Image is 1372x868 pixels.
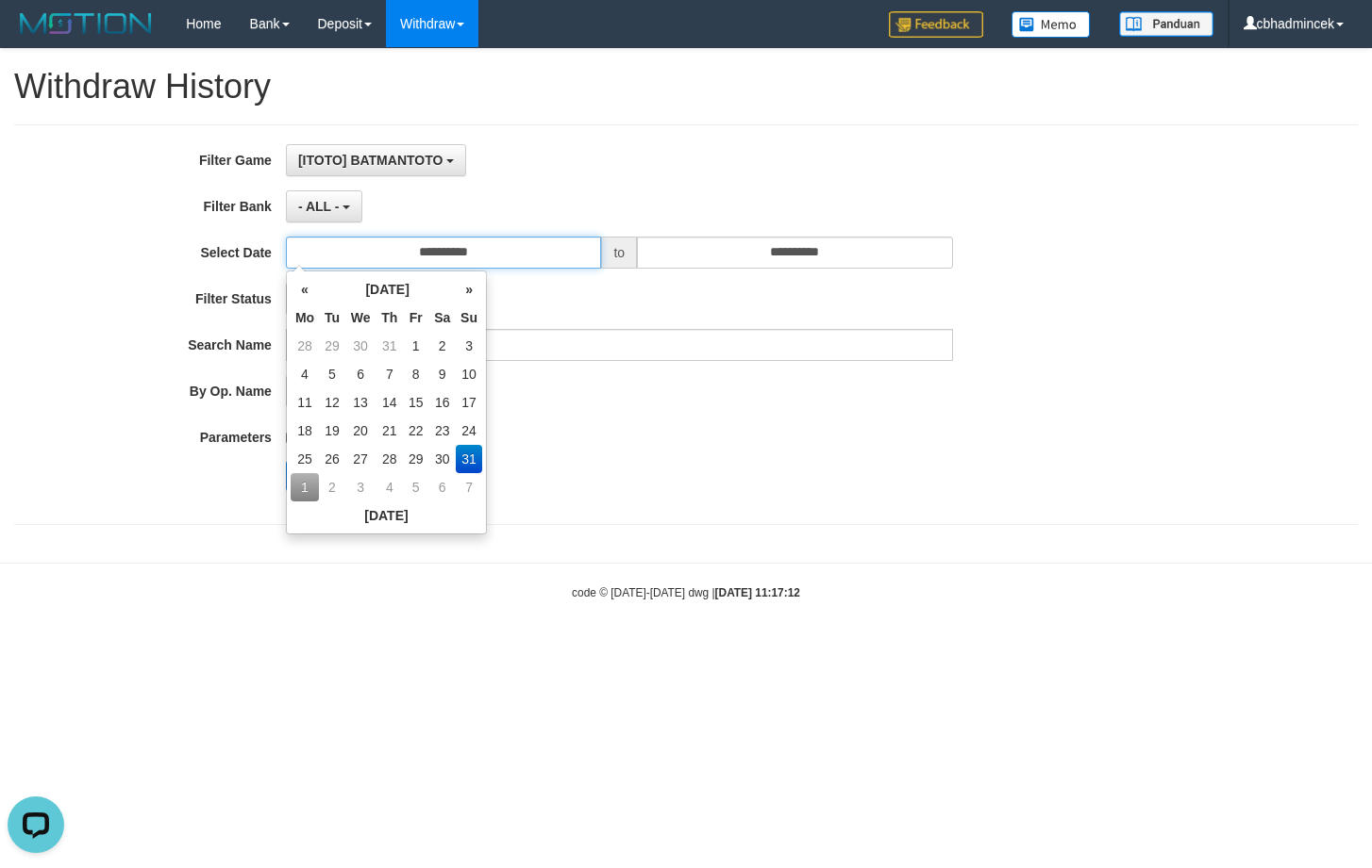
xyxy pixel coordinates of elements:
[403,360,428,388] td: 8
[298,153,443,168] span: [ITOTO] BATMANTOTO
[403,388,428,417] td: 15
[319,473,345,501] td: 2
[345,445,376,473] td: 27
[376,417,403,445] td: 21
[319,445,345,473] td: 26
[298,199,340,214] span: - ALL -
[456,388,482,417] td: 17
[376,388,403,417] td: 14
[291,473,319,501] td: 1
[456,332,482,360] td: 3
[456,303,482,332] th: Su
[319,417,345,445] td: 19
[291,388,319,417] td: 11
[376,473,403,501] td: 4
[428,473,456,501] td: 6
[291,445,319,473] td: 25
[376,445,403,473] td: 28
[376,303,403,332] th: Th
[286,144,466,176] button: [ITOTO] BATMANTOTO
[291,275,319,303] th: «
[345,360,376,388] td: 6
[428,332,456,360] td: 2
[403,332,428,360] td: 1
[889,11,983,38] img: Feedback.jpg
[345,303,376,332] th: We
[403,445,428,473] td: 29
[428,388,456,417] td: 16
[291,332,319,360] td: 28
[456,360,482,388] td: 10
[428,303,456,332] th: Sa
[345,473,376,501] td: 3
[345,388,376,417] td: 13
[291,360,319,388] td: 4
[376,332,403,360] td: 31
[319,275,456,303] th: [DATE]
[8,8,64,64] button: Open LiveChat chat widget
[291,303,319,332] th: Mo
[345,332,376,360] td: 30
[286,190,362,222] button: - ALL -
[601,237,637,269] span: to
[403,417,428,445] td: 22
[428,360,456,388] td: 9
[291,501,482,530] th: [DATE]
[428,417,456,445] td: 23
[1119,11,1213,37] img: panduan.png
[319,303,345,332] th: Tu
[376,360,403,388] td: 7
[319,332,345,360] td: 29
[428,445,456,473] td: 30
[14,68,1358,106] h1: Withdraw History
[291,417,319,445] td: 18
[403,303,428,332] th: Fr
[456,445,482,473] td: 31
[319,360,345,388] td: 5
[1012,11,1091,38] img: Button%20Memo.svg
[572,586,800,599] small: code © [DATE]-[DATE] dwg |
[456,275,482,303] th: »
[319,388,345,417] td: 12
[403,473,428,501] td: 5
[456,417,482,445] td: 24
[14,9,158,38] img: MOTION_logo.png
[456,473,482,501] td: 7
[345,417,376,445] td: 20
[715,586,800,599] strong: [DATE] 11:17:12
